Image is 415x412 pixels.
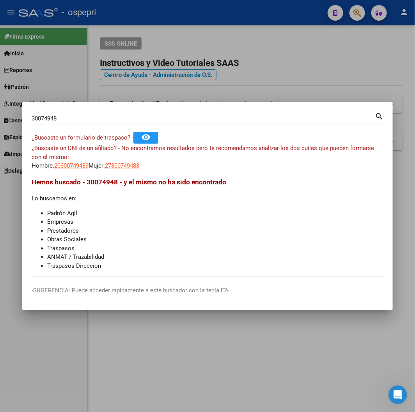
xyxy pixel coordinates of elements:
[32,145,374,161] span: ¿Buscaste un DNI de un afiliado? - No encontramos resultados pero te recomendamos analizar los do...
[141,133,151,142] mat-icon: remove_red_eye
[105,162,139,169] span: 27300749483
[32,286,383,295] p: -SUGERENCIA: Puede acceder rapidamente a este buscador con la tecla F2-
[388,385,407,404] iframe: Intercom live chat
[32,177,383,270] div: Lo buscamos en:
[47,244,383,253] li: Traspasos
[375,111,384,120] mat-icon: search
[47,217,383,226] li: Empresas
[47,235,383,244] li: Obras Sociales
[47,253,383,262] li: ANMAT / Trazabilidad
[32,178,226,186] span: Hemos buscado - 30074948 - y el mismo no ha sido encontrado
[47,262,383,271] li: Traspasos Direccion
[47,209,383,218] li: Padrón Ágil
[32,144,383,170] div: Hombre: Mujer:
[54,162,89,169] span: 20300749489
[47,226,383,235] li: Prestadores
[32,134,133,141] span: ¿Buscaste un formulario de traspaso? -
